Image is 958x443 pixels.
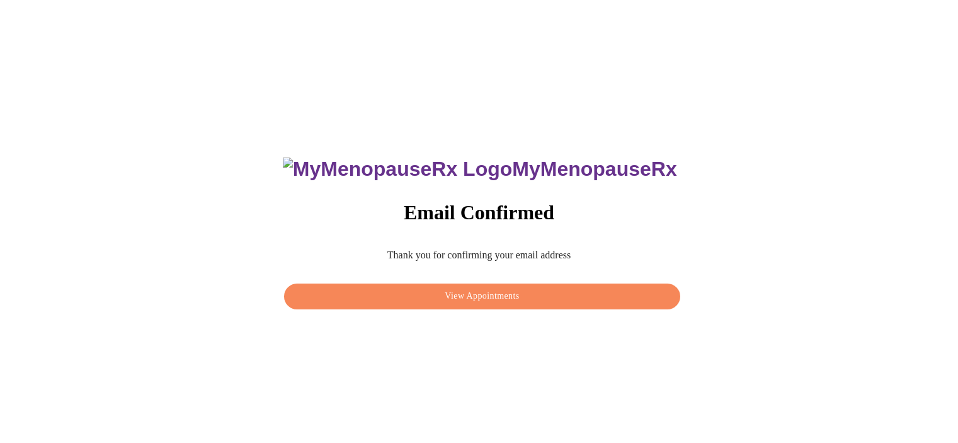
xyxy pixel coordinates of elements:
[281,201,676,224] h3: Email Confirmed
[283,158,677,181] h3: MyMenopauseRx
[281,287,683,297] a: View Appointments
[283,158,512,181] img: MyMenopauseRx Logo
[281,250,676,261] p: Thank you for confirming your email address
[284,284,680,309] button: View Appointments
[299,289,665,304] span: View Appointments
